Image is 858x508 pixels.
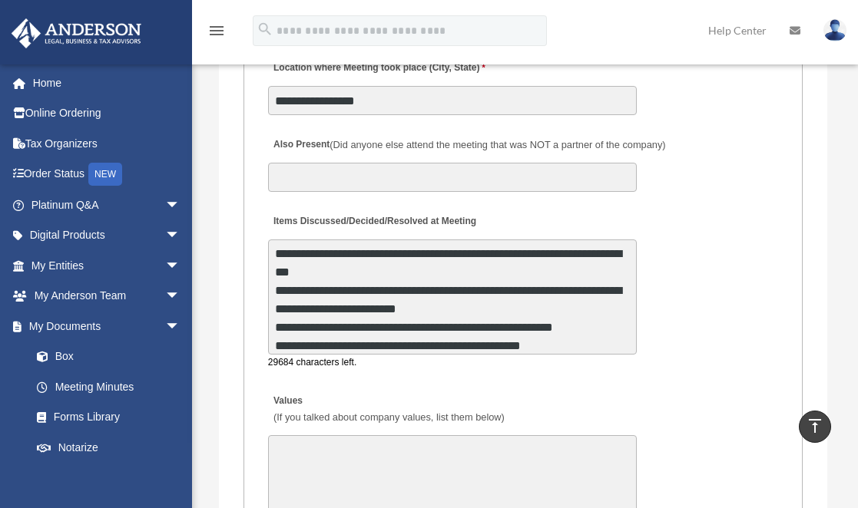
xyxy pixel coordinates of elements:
[268,134,670,155] label: Also Present
[165,190,196,221] span: arrow_drop_down
[11,159,204,190] a: Order StatusNEW
[22,341,204,372] a: Box
[165,250,196,282] span: arrow_drop_down
[22,402,204,433] a: Forms Library
[268,355,637,371] div: 29684 characters left.
[806,417,824,435] i: vertical_align_top
[11,311,204,341] a: My Documentsarrow_drop_down
[11,220,204,251] a: Digital Productsarrow_drop_down
[207,27,226,40] a: menu
[268,391,509,428] label: Values
[268,58,489,79] label: Location where Meeting took place (City, State)
[273,411,505,423] span: (If you talked about company values, list them below)
[11,250,204,281] a: My Entitiesarrow_drop_down
[11,98,204,129] a: Online Ordering
[11,190,204,220] a: Platinum Q&Aarrow_drop_down
[11,281,204,312] a: My Anderson Teamarrow_drop_down
[11,128,204,159] a: Tax Organizers
[165,281,196,312] span: arrow_drop_down
[823,19,846,41] img: User Pic
[207,21,226,40] i: menu
[22,371,196,402] a: Meeting Minutes
[88,163,122,186] div: NEW
[165,311,196,342] span: arrow_drop_down
[22,432,204,463] a: Notarize
[257,21,273,38] i: search
[7,18,146,48] img: Anderson Advisors Platinum Portal
[165,220,196,252] span: arrow_drop_down
[799,411,831,443] a: vertical_align_top
[330,139,665,150] span: (Did anyone else attend the meeting that was NOT a partner of the company)
[11,68,204,98] a: Home
[268,211,480,232] label: Items Discussed/Decided/Resolved at Meeting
